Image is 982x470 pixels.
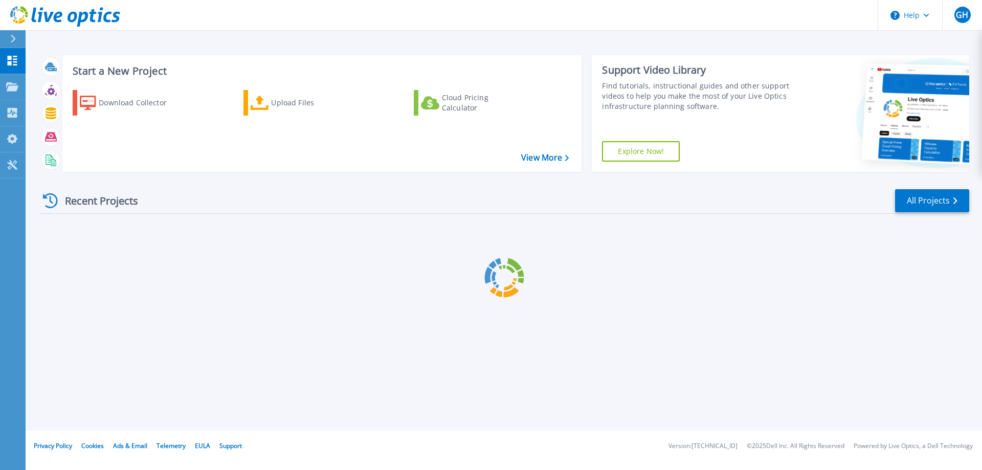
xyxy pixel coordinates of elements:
div: Support Video Library [602,63,794,77]
a: Upload Files [243,90,358,116]
a: Cookies [81,441,104,450]
a: Explore Now! [602,141,680,162]
a: EULA [195,441,210,450]
a: Ads & Email [113,441,147,450]
h3: Start a New Project [73,65,569,77]
a: Telemetry [157,441,186,450]
div: Cloud Pricing Calculator [442,93,524,113]
li: Powered by Live Optics, a Dell Technology [854,443,973,450]
a: Cloud Pricing Calculator [414,90,528,116]
div: Download Collector [99,93,181,113]
li: Version: [TECHNICAL_ID] [668,443,738,450]
div: Find tutorials, instructional guides and other support videos to help you make the most of your L... [602,81,794,111]
a: All Projects [895,189,969,212]
a: Download Collector [73,90,187,116]
a: Support [219,441,242,450]
li: © 2025 Dell Inc. All Rights Reserved [747,443,844,450]
a: View More [521,153,569,163]
div: Upload Files [271,93,353,113]
a: Privacy Policy [34,441,72,450]
div: Recent Projects [39,188,152,213]
span: GH [956,11,968,19]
